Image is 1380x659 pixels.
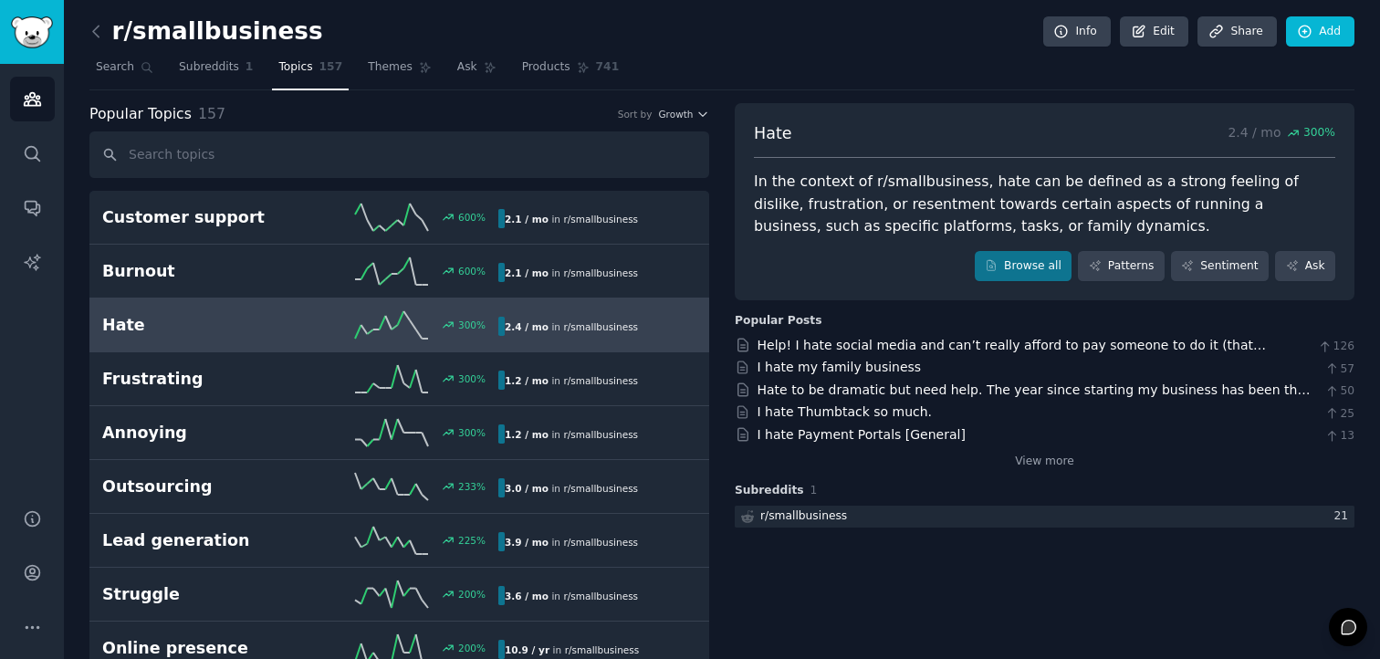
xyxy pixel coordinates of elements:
[505,483,549,494] b: 3.0 / mo
[89,245,709,298] a: Burnout600%2.1 / moin r/smallbusiness
[522,59,570,76] span: Products
[89,191,709,245] a: Customer support600%2.1 / moin r/smallbusiness
[735,313,822,329] div: Popular Posts
[563,591,638,601] span: r/ smallbusiness
[754,171,1335,238] div: In the context of r/smallbusiness, hate can be defined as a strong feeling of dislike, frustratio...
[89,17,323,47] h2: r/smallbusiness
[975,251,1072,282] a: Browse all
[498,317,644,336] div: in
[1078,251,1164,282] a: Patterns
[505,214,549,225] b: 2.1 / mo
[505,591,549,601] b: 3.6 / mo
[1324,383,1354,400] span: 50
[89,460,709,514] a: Outsourcing233%3.0 / moin r/smallbusiness
[102,368,300,391] h2: Frustrating
[272,53,349,90] a: Topics157
[102,583,300,606] h2: Struggle
[563,429,638,440] span: r/ smallbusiness
[498,478,644,497] div: in
[102,314,300,337] h2: Hate
[458,534,486,547] div: 225 %
[516,53,625,90] a: Products741
[760,508,847,525] div: r/ smallbusiness
[1228,122,1335,145] p: 2.4 / mo
[457,59,477,76] span: Ask
[563,214,638,225] span: r/ smallbusiness
[758,382,1311,416] a: Hate to be dramatic but need help. The year since starting my business has been the worst of my l...
[458,265,486,277] div: 600 %
[458,211,486,224] div: 600 %
[102,260,300,283] h2: Burnout
[451,53,503,90] a: Ask
[1120,16,1188,47] a: Edit
[596,59,620,76] span: 741
[1317,339,1354,355] span: 126
[498,371,644,390] div: in
[505,429,549,440] b: 1.2 / mo
[1043,16,1111,47] a: Info
[758,360,922,374] a: I hate my family business
[498,263,644,282] div: in
[458,480,486,493] div: 233 %
[735,506,1354,528] a: r/smallbusiness21
[458,372,486,385] div: 300 %
[458,588,486,601] div: 200 %
[565,644,640,655] span: r/ smallbusiness
[89,131,709,178] input: Search topics
[618,108,653,120] div: Sort by
[1171,251,1269,282] a: Sentiment
[102,422,300,445] h2: Annoying
[658,108,709,120] button: Growth
[735,483,804,499] span: Subreddits
[810,484,818,497] span: 1
[278,59,312,76] span: Topics
[89,103,192,126] span: Popular Topics
[89,514,709,568] a: Lead generation225%3.9 / moin r/smallbusiness
[458,426,486,439] div: 300 %
[1197,16,1276,47] a: Share
[563,375,638,386] span: r/ smallbusiness
[89,568,709,622] a: Struggle200%3.6 / moin r/smallbusiness
[458,319,486,331] div: 300 %
[563,483,638,494] span: r/ smallbusiness
[102,206,300,229] h2: Customer support
[498,209,644,228] div: in
[758,404,933,419] a: I hate Thumbtack so much.
[458,642,486,654] div: 200 %
[754,122,792,145] span: Hate
[758,338,1267,371] a: Help! I hate social media and can’t really afford to pay someone to do it (that specializes in it).
[505,644,549,655] b: 10.9 / yr
[505,321,549,332] b: 2.4 / mo
[1286,16,1354,47] a: Add
[758,427,966,442] a: I hate Payment Portals [General]
[89,406,709,460] a: Annoying300%1.2 / moin r/smallbusiness
[563,267,638,278] span: r/ smallbusiness
[179,59,239,76] span: Subreddits
[198,105,225,122] span: 157
[498,640,645,659] div: in
[1275,251,1335,282] a: Ask
[361,53,438,90] a: Themes
[498,424,644,444] div: in
[89,298,709,352] a: Hate300%2.4 / moin r/smallbusiness
[1333,508,1354,525] div: 21
[658,108,693,120] span: Growth
[563,537,638,548] span: r/ smallbusiness
[96,59,134,76] span: Search
[1015,454,1074,470] a: View more
[498,532,644,551] div: in
[11,16,53,48] img: GummySearch logo
[89,352,709,406] a: Frustrating300%1.2 / moin r/smallbusiness
[505,537,549,548] b: 3.9 / mo
[172,53,259,90] a: Subreddits1
[89,53,160,90] a: Search
[563,321,638,332] span: r/ smallbusiness
[1324,428,1354,445] span: 13
[498,586,644,605] div: in
[1324,361,1354,378] span: 57
[102,529,300,552] h2: Lead generation
[246,59,254,76] span: 1
[368,59,413,76] span: Themes
[505,267,549,278] b: 2.1 / mo
[1324,406,1354,423] span: 25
